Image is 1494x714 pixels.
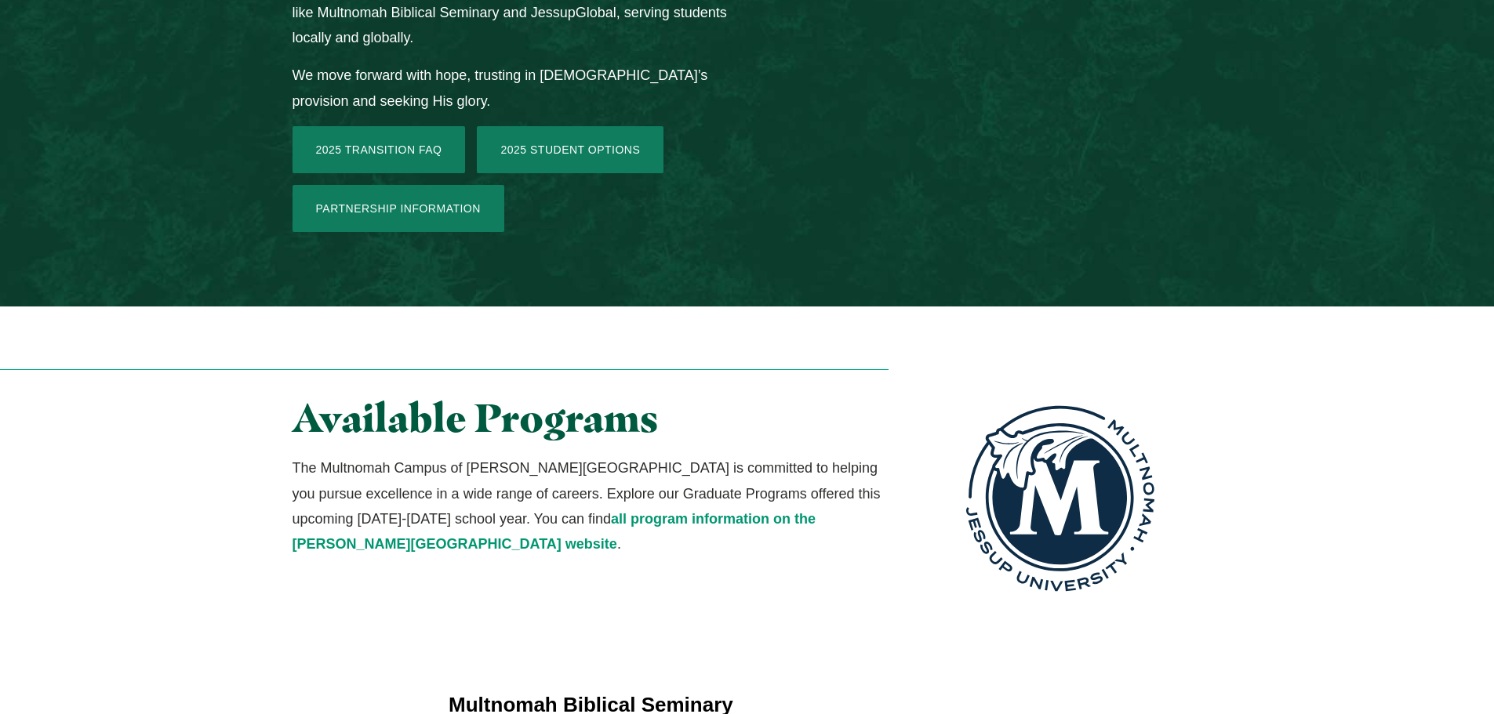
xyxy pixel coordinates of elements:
[293,126,466,173] a: 2025 Transition FAQ
[293,397,889,440] h2: Available Programs
[293,63,732,114] p: We move forward with hope, trusting in [DEMOGRAPHIC_DATA]’s provision and seeking His glory.
[293,185,504,232] a: Partnership Information
[477,126,663,173] a: 2025 Student Options
[293,455,889,557] p: The Multnomah Campus of [PERSON_NAME][GEOGRAPHIC_DATA] is committed to helping you pursue excelle...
